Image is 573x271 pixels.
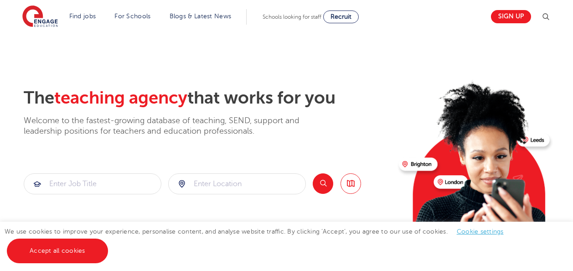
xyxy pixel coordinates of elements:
span: Schools looking for staff [263,14,321,20]
a: Cookie settings [457,228,504,235]
p: Welcome to the fastest-growing database of teaching, SEND, support and leadership positions for t... [24,115,325,137]
a: Sign up [491,10,531,23]
h2: The that works for you [24,88,392,109]
span: teaching agency [54,88,187,108]
a: Find jobs [69,13,96,20]
span: We use cookies to improve your experience, personalise content, and analyse website traffic. By c... [5,228,513,254]
a: Recruit [323,10,359,23]
span: Recruit [330,13,351,20]
a: For Schools [114,13,150,20]
input: Submit [169,174,305,194]
button: Search [313,173,333,194]
a: Blogs & Latest News [170,13,232,20]
div: Submit [168,173,306,194]
div: Submit [24,173,161,194]
a: Accept all cookies [7,239,108,263]
img: Engage Education [22,5,58,28]
input: Submit [24,174,161,194]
